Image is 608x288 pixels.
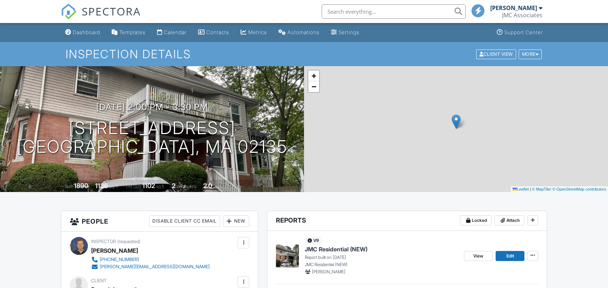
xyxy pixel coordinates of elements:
span: + [312,71,316,80]
a: Automations (Basic) [276,26,322,39]
a: Leaflet [513,187,529,191]
div: 1890 [74,182,88,189]
h3: People [61,211,258,232]
a: Templates [109,26,148,39]
div: Metrics [248,29,267,35]
a: Zoom out [308,81,319,92]
span: (requested) [117,239,140,244]
a: © MapTiler [532,187,551,191]
a: © OpenStreetMap contributors [553,187,606,191]
a: Dashboard [62,26,103,39]
div: Calendar [164,29,187,35]
div: Disable Client CC Email [149,215,220,227]
div: 2.0 [203,182,212,189]
div: [PERSON_NAME] [91,245,138,256]
div: [PHONE_NUMBER] [100,257,139,262]
img: Marker [452,114,461,129]
span: Inspector [91,239,116,244]
div: Automations [287,29,319,35]
a: Support Center [494,26,546,39]
span: bedrooms [176,184,196,189]
div: Contacts [206,29,229,35]
span: | [530,187,531,191]
div: New [223,215,249,227]
h1: Inspection Details [66,48,543,60]
div: [PERSON_NAME][EMAIL_ADDRESS][DOMAIN_NAME] [100,264,210,270]
a: [PHONE_NUMBER] [91,256,210,263]
span: sq. ft. [109,184,119,189]
a: Client View [475,51,518,56]
span: Built [65,184,73,189]
div: Settings [339,29,359,35]
span: sq.ft. [156,184,165,189]
div: 1102 [142,182,155,189]
a: Settings [328,26,362,39]
div: [PERSON_NAME] [490,4,537,12]
div: Client View [476,49,516,59]
a: Contacts [195,26,232,39]
a: [PERSON_NAME][EMAIL_ADDRESS][DOMAIN_NAME] [91,263,210,270]
span: bathrooms [213,184,234,189]
div: JMC Associates [502,12,542,19]
div: Support Center [504,29,543,35]
a: Zoom in [308,70,319,81]
span: Lot Size [126,184,141,189]
input: Search everything... [322,4,466,19]
a: SPECTORA [61,10,141,25]
div: Templates [119,29,146,35]
a: Calendar [154,26,189,39]
a: Metrics [238,26,270,39]
div: Dashboard [73,29,100,35]
div: 2 [172,182,175,189]
span: Client [91,278,107,283]
div: 1136 [95,182,108,189]
span: SPECTORA [82,4,141,19]
span: − [312,82,316,91]
div: More [519,49,542,59]
h3: [DATE] 2:00 pm - 3:30 pm [96,102,208,112]
h1: [STREET_ADDRESS] [GEOGRAPHIC_DATA], MA 02135 [17,119,287,157]
img: The Best Home Inspection Software - Spectora [61,4,77,19]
